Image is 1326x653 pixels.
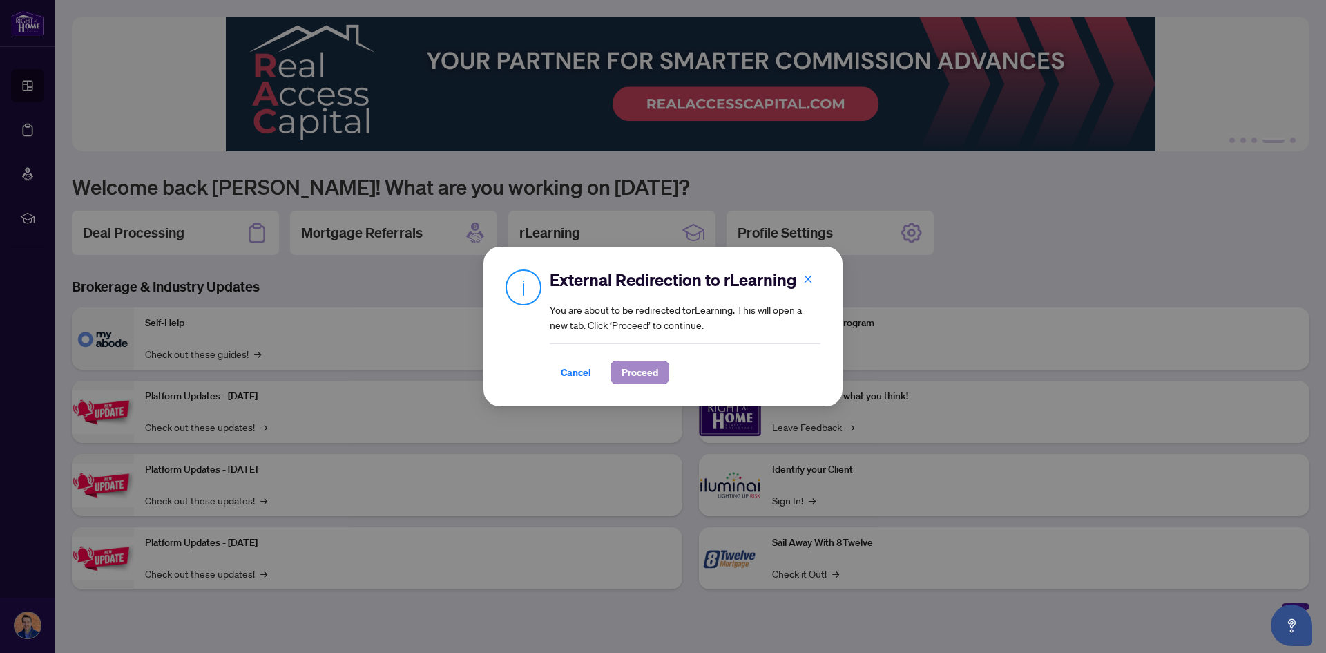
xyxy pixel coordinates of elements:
[622,361,658,384] span: Proceed
[506,269,541,305] img: Info Icon
[1271,605,1312,646] button: Open asap
[550,361,602,384] button: Cancel
[561,361,591,384] span: Cancel
[550,269,820,384] div: You are about to be redirected to rLearning . This will open a new tab. Click ‘Proceed’ to continue.
[550,269,820,291] h2: External Redirection to rLearning
[803,274,813,284] span: close
[611,361,669,384] button: Proceed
